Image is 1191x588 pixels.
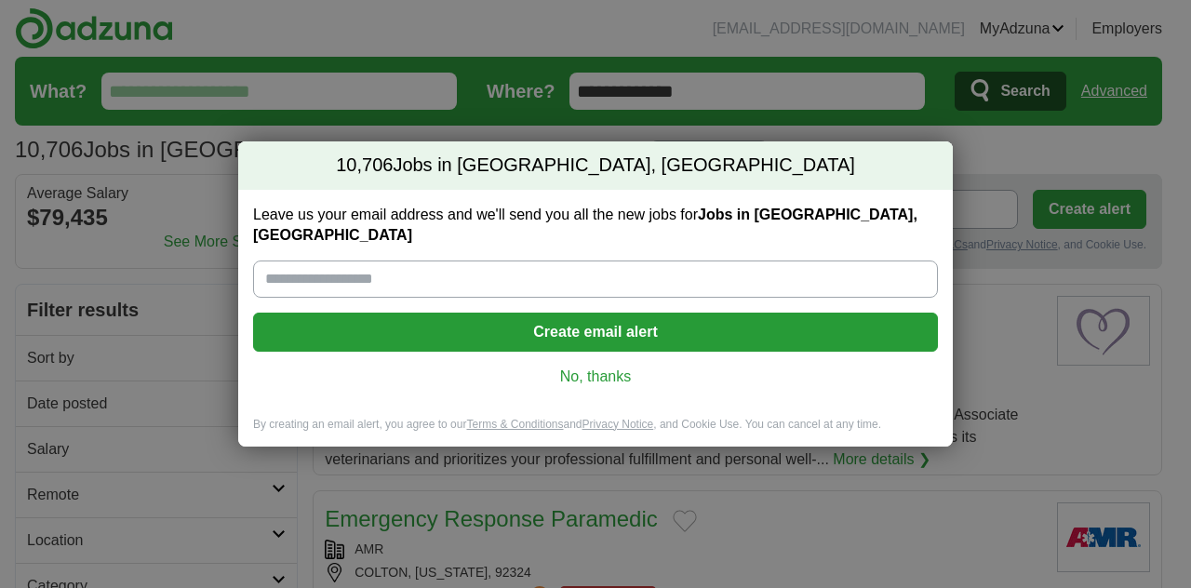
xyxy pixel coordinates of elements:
strong: Jobs in [GEOGRAPHIC_DATA], [GEOGRAPHIC_DATA] [253,207,917,243]
a: No, thanks [268,367,923,387]
div: By creating an email alert, you agree to our and , and Cookie Use. You can cancel at any time. [238,417,953,448]
label: Leave us your email address and we'll send you all the new jobs for [253,205,938,246]
span: 10,706 [336,153,393,179]
a: Terms & Conditions [466,418,563,431]
a: Privacy Notice [582,418,654,431]
h2: Jobs in [GEOGRAPHIC_DATA], [GEOGRAPHIC_DATA] [238,141,953,190]
button: Create email alert [253,313,938,352]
